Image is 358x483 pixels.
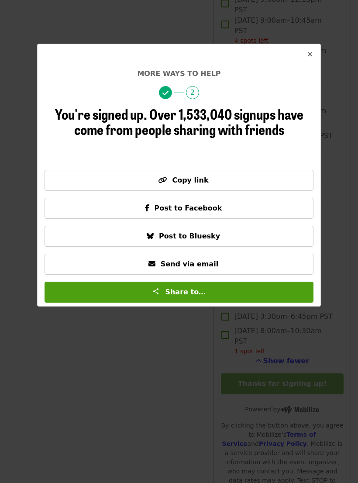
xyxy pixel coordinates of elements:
i: facebook-f icon [145,204,149,212]
span: More ways to help [137,69,220,78]
button: Post to Bluesky [45,226,313,247]
i: check icon [162,89,169,97]
span: Post to Facebook [155,204,222,212]
span: Share to… [165,288,206,296]
button: Copy link [45,170,313,191]
span: You're signed up. [55,103,147,124]
span: Send via email [161,260,218,268]
span: Over 1,533,040 signups have come from people sharing with friends [74,103,303,139]
button: Close [299,44,320,65]
button: Post to Facebook [45,198,313,219]
i: link icon [158,176,167,184]
i: times icon [307,50,313,59]
span: 2 [186,86,199,99]
span: Copy link [172,176,208,184]
button: Share to… [45,282,313,303]
button: Send via email [45,254,313,275]
i: bluesky icon [147,232,154,240]
i: envelope icon [148,260,155,268]
span: Post to Bluesky [159,232,220,240]
img: Share [152,288,159,295]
